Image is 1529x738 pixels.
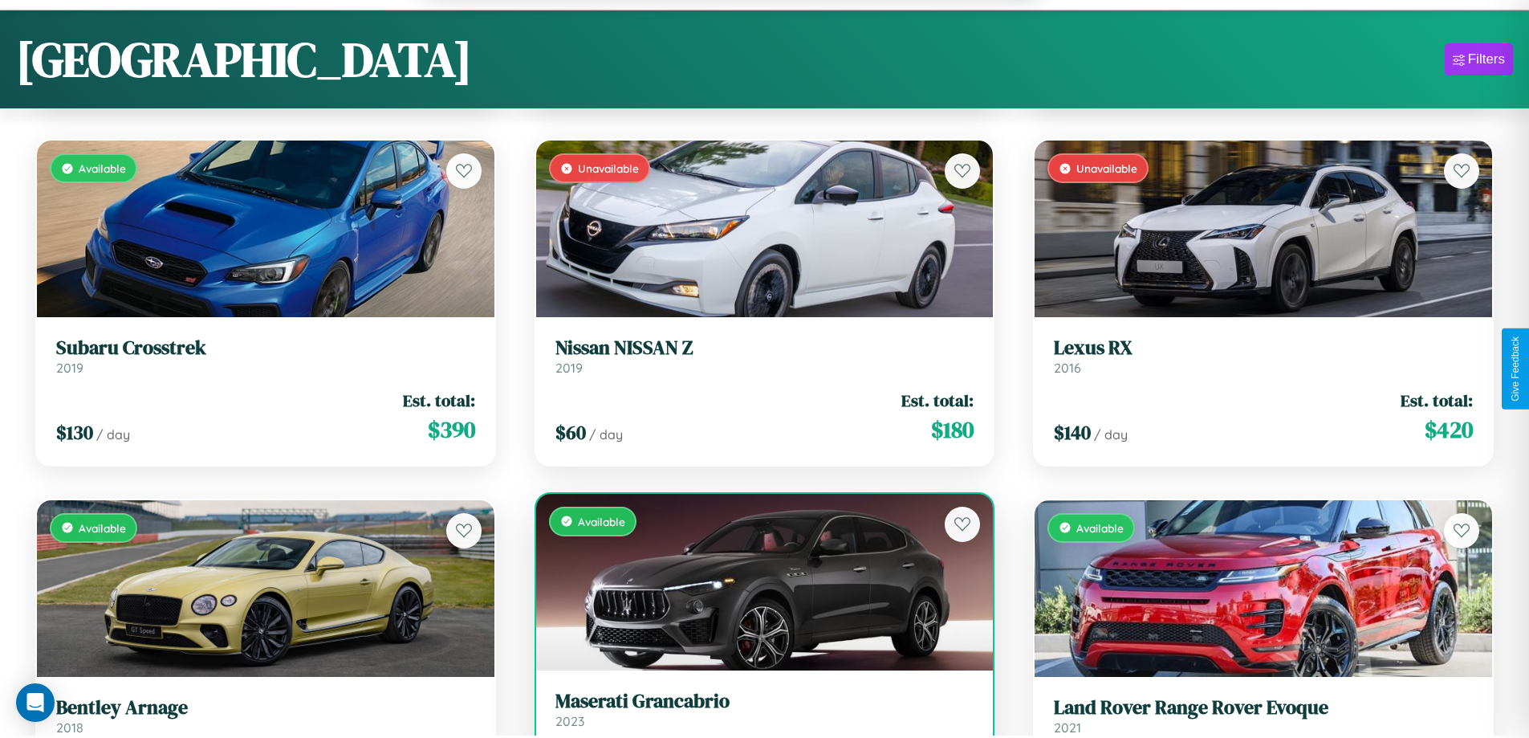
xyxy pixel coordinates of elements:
span: 2023 [555,713,584,729]
span: Unavailable [578,161,639,175]
span: 2021 [1054,720,1081,736]
a: Bentley Arnage2018 [56,696,475,736]
span: / day [96,426,130,442]
div: Open Intercom Messenger [16,683,55,722]
span: 2016 [1054,360,1081,376]
span: $ 130 [56,419,93,446]
h3: Nissan NISSAN Z [555,336,974,360]
span: Available [79,521,126,535]
a: Subaru Crosstrek2019 [56,336,475,376]
span: $ 180 [931,414,974,446]
h3: Subaru Crosstrek [56,336,475,360]
div: Filters [1468,51,1505,67]
h3: Land Rover Range Rover Evoque [1054,696,1473,720]
span: Est. total: [901,389,974,412]
span: Available [1076,521,1124,535]
span: 2018 [56,720,83,736]
button: Filters [1445,43,1513,75]
div: Give Feedback [1510,336,1521,402]
span: / day [1094,426,1128,442]
span: $ 60 [555,419,586,446]
a: Nissan NISSAN Z2019 [555,336,974,376]
span: Available [578,515,625,528]
a: Lexus RX2016 [1054,336,1473,376]
span: Available [79,161,126,175]
span: $ 140 [1054,419,1091,446]
span: $ 420 [1425,414,1473,446]
span: 2019 [56,360,83,376]
h1: [GEOGRAPHIC_DATA] [16,27,472,92]
span: 2019 [555,360,583,376]
a: Maserati Grancabrio2023 [555,690,974,729]
a: Land Rover Range Rover Evoque2021 [1054,696,1473,736]
span: Est. total: [403,389,475,412]
span: Est. total: [1401,389,1473,412]
h3: Lexus RX [1054,336,1473,360]
h3: Bentley Arnage [56,696,475,720]
h3: Maserati Grancabrio [555,690,974,713]
span: $ 390 [428,414,475,446]
span: / day [589,426,623,442]
span: Unavailable [1076,161,1137,175]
